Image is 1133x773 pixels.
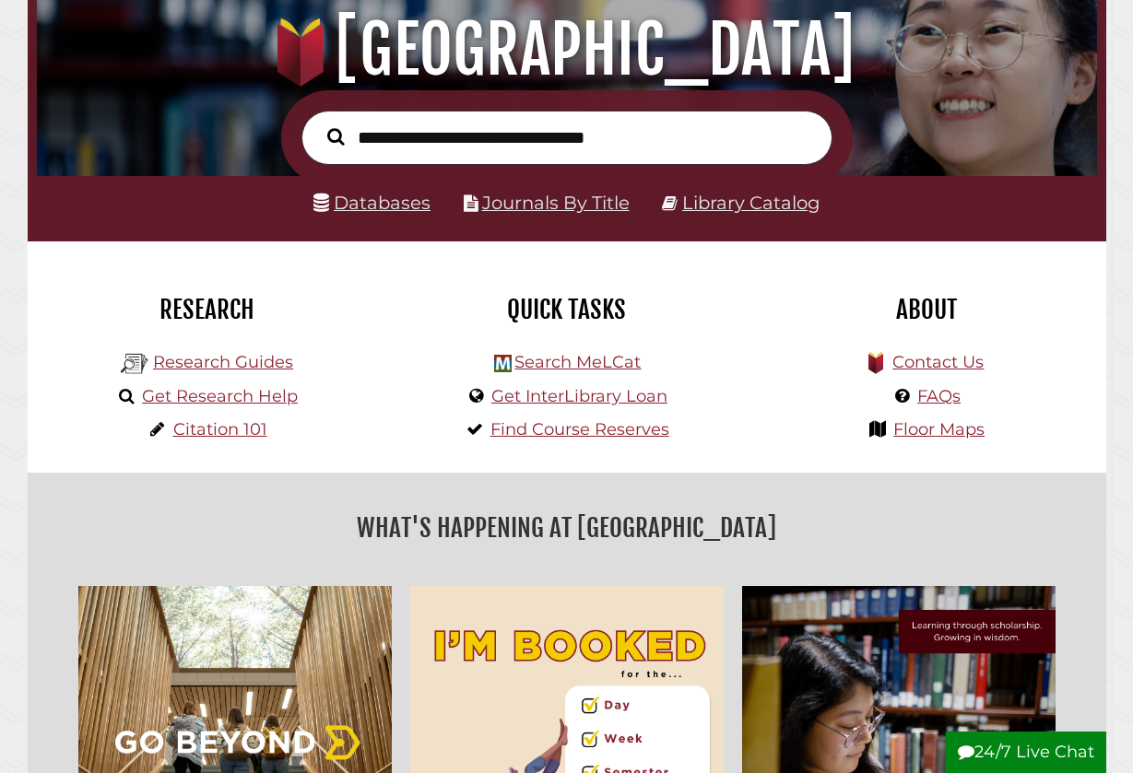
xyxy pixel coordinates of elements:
a: Research Guides [153,352,293,372]
img: Hekman Library Logo [121,350,148,378]
button: Search [318,123,353,149]
a: Get Research Help [142,386,298,406]
a: Search MeLCat [514,352,641,372]
i: Search [327,128,344,146]
a: Library Catalog [682,192,820,214]
h2: Research [41,294,373,325]
a: Floor Maps [893,419,985,439]
a: Journals By Title [482,192,630,214]
h1: [GEOGRAPHIC_DATA] [53,9,1080,90]
a: Citation 101 [173,419,267,439]
a: Get InterLibrary Loan [491,386,667,406]
h2: About [761,294,1092,325]
a: Find Course Reserves [490,419,669,439]
a: Databases [313,192,431,214]
a: Contact Us [892,352,984,372]
img: Hekman Library Logo [494,355,512,372]
h2: Quick Tasks [401,294,733,325]
a: FAQs [917,386,961,406]
h2: What's Happening at [GEOGRAPHIC_DATA] [41,507,1092,549]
